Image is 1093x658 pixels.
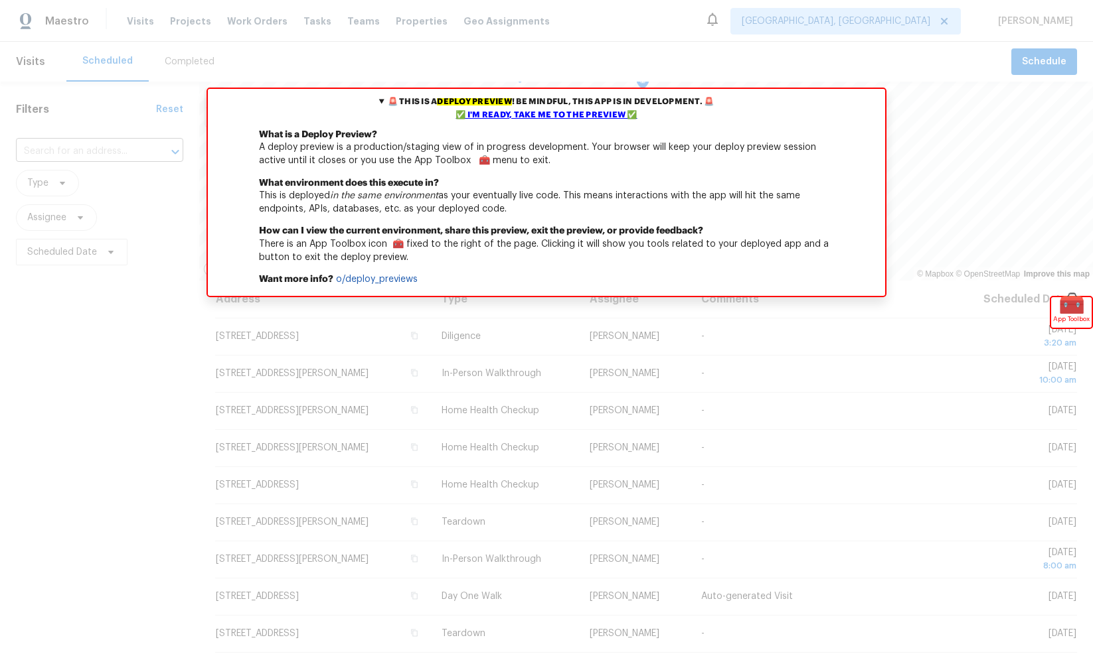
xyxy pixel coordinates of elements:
[82,54,133,68] div: Scheduled
[215,281,431,318] th: Address
[127,15,154,28] span: Visits
[442,629,485,638] span: Teardown
[1024,269,1090,279] a: Improve this map
[408,627,420,639] button: Copy Address
[1051,297,1092,310] span: 🧰
[960,336,1076,350] div: 3:20 am
[1051,297,1092,328] div: 🧰App Toolbox
[408,330,420,342] button: Copy Address
[206,88,225,107] button: Zoom in
[1011,48,1077,76] button: Schedule
[156,103,183,116] div: Reset
[442,332,481,341] span: Diligence
[590,517,659,527] span: [PERSON_NAME]
[27,211,66,224] span: Assignee
[199,82,1093,281] canvas: Map
[259,178,439,188] b: What environment does this execute in?
[701,517,705,527] span: -
[590,369,659,378] span: [PERSON_NAME]
[1022,54,1066,70] span: Schedule
[259,275,333,284] b: Want more info?
[165,55,214,68] div: Completed
[27,176,48,190] span: Type
[408,515,420,527] button: Copy Address
[579,281,691,318] th: Assignee
[960,325,1076,350] span: [DATE]
[442,517,485,527] span: Teardown
[203,261,262,277] a: Mapbox homepage
[216,369,369,378] span: [STREET_ADDRESS][PERSON_NAME]
[701,629,705,638] span: -
[701,555,705,564] span: -
[742,15,930,28] span: [GEOGRAPHIC_DATA], [GEOGRAPHIC_DATA]
[16,141,146,162] input: Search for an address...
[590,555,659,564] span: [PERSON_NAME]
[442,480,539,490] span: Home Health Checkup
[1049,443,1076,452] span: [DATE]
[16,47,45,76] span: Visits
[437,98,511,105] mark: deploy preview
[166,143,185,161] button: Open
[636,74,649,94] div: Map marker
[206,107,225,127] button: Zoom out
[463,15,550,28] span: Geo Assignments
[960,373,1076,387] div: 10:00 am
[993,15,1073,28] span: [PERSON_NAME]
[1049,517,1076,527] span: [DATE]
[408,441,420,453] button: Copy Address
[917,269,954,279] a: Mapbox
[303,17,331,26] span: Tasks
[701,332,705,341] span: -
[216,555,369,564] span: [STREET_ADDRESS][PERSON_NAME]
[590,332,659,341] span: [PERSON_NAME]
[701,443,705,452] span: -
[1049,592,1076,601] span: [DATE]
[1049,629,1076,638] span: [DATE]
[442,555,541,564] span: In-Person Walkthrough
[1049,480,1076,490] span: [DATE]
[396,15,448,28] span: Properties
[960,548,1076,572] span: [DATE]
[16,103,156,116] h1: Filters
[408,404,420,416] button: Copy Address
[960,362,1076,387] span: [DATE]
[216,480,299,490] span: [STREET_ADDRESS]
[701,406,705,415] span: -
[956,269,1020,279] a: OpenStreetMap
[259,130,377,139] b: What is a Deploy Preview?
[208,89,885,129] summary: 🚨 This is adeploy preview! Be mindful, this app is in development. 🚨✅ I'm ready, take me to the p...
[45,15,89,28] span: Maestro
[408,590,420,602] button: Copy Address
[208,225,885,273] p: There is an App Toolbox icon 🧰 fixed to the right of the page. Clicking it will show you tools re...
[216,592,299,601] span: [STREET_ADDRESS]
[701,480,705,490] span: -
[590,629,659,638] span: [PERSON_NAME]
[211,109,882,122] div: ✅ I'm ready, take me to the preview ✅
[208,177,885,226] p: This is deployed as your eventually live code. This means interactions with the app will hit the ...
[227,15,288,28] span: Work Orders
[1049,406,1076,415] span: [DATE]
[442,443,539,452] span: Home Health Checkup
[216,629,299,638] span: [STREET_ADDRESS]
[27,245,97,259] span: Scheduled Date
[259,226,703,235] b: How can I view the current environment, share this preview, exit the preview, or provide feedback?
[208,129,885,177] p: A deploy preview is a production/staging view of in progress development. Your browser will keep ...
[701,592,793,601] span: Auto-generated Visit
[701,369,705,378] span: -
[442,592,502,601] span: Day One Walk
[442,406,539,415] span: Home Health Checkup
[590,480,659,490] span: [PERSON_NAME]
[336,275,418,284] a: o/deploy_previews
[170,15,211,28] span: Projects
[949,281,1077,318] th: Scheduled Date ↑
[590,406,659,415] span: [PERSON_NAME]
[590,443,659,452] span: [PERSON_NAME]
[691,281,949,318] th: Comments
[408,367,420,379] button: Copy Address
[347,15,380,28] span: Teams
[408,478,420,490] button: Copy Address
[216,517,369,527] span: [STREET_ADDRESS][PERSON_NAME]
[1053,312,1090,326] span: App Toolbox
